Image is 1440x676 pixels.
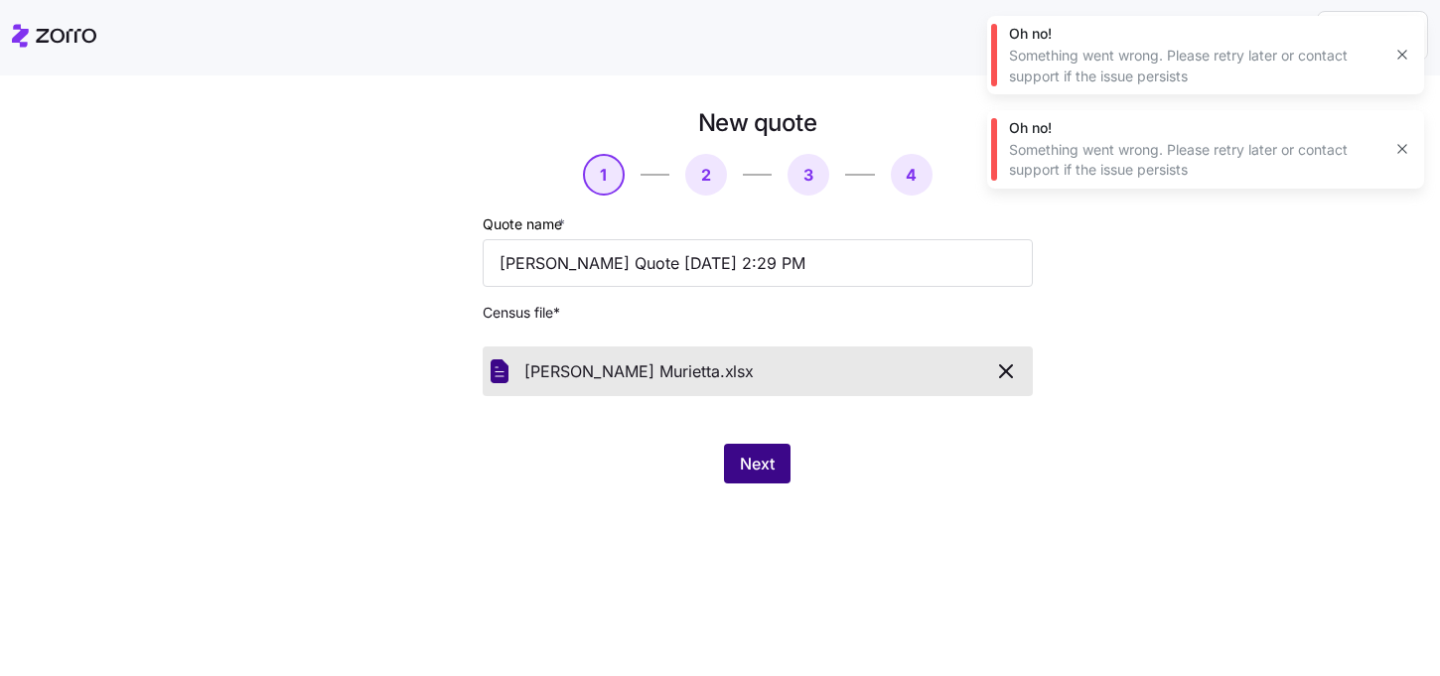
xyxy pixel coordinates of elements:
[685,154,727,196] button: 2
[788,154,829,196] button: 3
[698,107,817,138] h1: New quote
[891,154,933,196] button: 4
[483,239,1033,287] input: Quote name
[1009,46,1380,86] div: Something went wrong. Please retry later or contact support if the issue persists
[740,452,775,475] span: Next
[724,444,791,483] button: Next
[483,303,1033,323] span: Census file *
[725,359,754,384] span: xlsx
[1009,118,1380,138] div: Oh no!
[483,213,569,235] label: Quote name
[583,154,625,196] button: 1
[524,359,725,384] span: [PERSON_NAME] Murietta.
[1009,140,1380,181] div: Something went wrong. Please retry later or contact support if the issue persists
[1009,24,1380,44] div: Oh no!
